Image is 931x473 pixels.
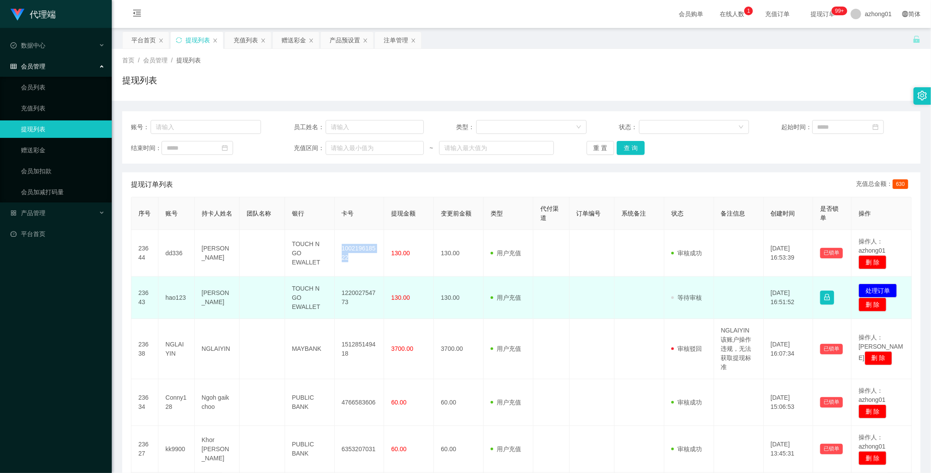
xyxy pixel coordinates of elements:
[30,0,56,28] h1: 代理端
[294,144,326,153] span: 充值区间：
[391,210,416,217] span: 提现金额
[342,210,354,217] span: 卡号
[902,11,908,17] i: 图标: global
[671,250,702,257] span: 审核成功
[491,210,503,217] span: 类型
[213,38,218,43] i: 图标: close
[434,230,484,277] td: 130.00
[859,451,886,465] button: 删 除
[859,404,886,418] button: 删 除
[294,123,326,132] span: 员工姓名：
[439,141,554,155] input: 请输入最大值为
[491,345,521,352] span: 用户充值
[576,124,581,130] i: 图标: down
[424,144,439,153] span: ~
[764,230,814,277] td: [DATE] 16:53:39
[715,11,749,17] span: 在线人数
[434,319,484,379] td: 3700.00
[764,277,814,319] td: [DATE] 16:51:52
[771,210,795,217] span: 创建时间
[859,298,886,312] button: 删 除
[151,120,261,134] input: 请输入
[222,145,228,151] i: 图标: calendar
[131,230,158,277] td: 23644
[234,32,258,48] div: 充值列表
[739,124,744,130] i: 图标: down
[363,38,368,43] i: 图标: close
[195,319,240,379] td: NGLAIYIN
[285,379,335,426] td: PUBLIC BANK
[434,379,484,426] td: 60.00
[893,179,908,189] span: 630
[782,123,812,132] span: 起始时间：
[138,57,140,64] span: /
[865,351,893,365] button: 删 除
[143,57,168,64] span: 会员管理
[335,426,385,473] td: 6353207031
[10,9,24,21] img: logo.9652507e.png
[10,63,17,69] i: 图标: table
[820,397,843,408] button: 已锁单
[10,63,45,70] span: 会员管理
[10,209,45,216] span: 产品管理
[195,277,240,319] td: [PERSON_NAME]
[195,230,240,277] td: [PERSON_NAME]
[195,426,240,473] td: Khor [PERSON_NAME]
[859,284,897,298] button: 处理订单
[335,379,385,426] td: 4766583606
[577,210,601,217] span: 订单编号
[391,250,410,257] span: 130.00
[131,144,161,153] span: 结束时间：
[820,248,843,258] button: 已锁单
[131,179,173,190] span: 提现订单列表
[714,319,764,379] td: NGLAIYIN 该账户操作违规，无法获取提现标准
[158,379,195,426] td: Conny128
[619,123,639,132] span: 状态：
[285,277,335,319] td: TOUCH N GO EWALLET
[384,32,408,48] div: 注单管理
[247,210,271,217] span: 团队名称
[158,38,164,43] i: 图标: close
[820,291,834,305] button: 图标: lock
[671,399,702,406] span: 审核成功
[131,123,151,132] span: 账号：
[158,277,195,319] td: hao123
[10,42,45,49] span: 数据中心
[21,183,105,201] a: 会员加减打码量
[158,426,195,473] td: kk9900
[671,210,684,217] span: 状态
[391,345,413,352] span: 3700.00
[873,124,879,130] i: 图标: calendar
[617,141,645,155] button: 查 询
[21,99,105,117] a: 充值列表
[131,32,156,48] div: 平台首页
[138,210,151,217] span: 序号
[131,277,158,319] td: 23643
[171,57,173,64] span: /
[292,210,304,217] span: 银行
[176,37,182,43] i: 图标: sync
[309,38,314,43] i: 图标: close
[671,345,702,352] span: 审核驳回
[540,205,559,221] span: 代付渠道
[859,334,903,362] span: 操作人：[PERSON_NAME]
[131,426,158,473] td: 23627
[820,444,843,454] button: 已锁单
[10,210,17,216] i: 图标: appstore-o
[326,120,424,134] input: 请输入
[859,434,886,450] span: 操作人：azhong01
[122,0,152,28] i: 图标: menu-fold
[859,238,886,254] span: 操作人：azhong01
[764,319,814,379] td: [DATE] 16:07:34
[122,74,157,87] h1: 提现列表
[285,230,335,277] td: TOUCH N GO EWALLET
[335,319,385,379] td: 151285149418
[622,210,646,217] span: 系统备注
[131,319,158,379] td: 23638
[122,57,134,64] span: 首页
[176,57,201,64] span: 提现列表
[391,399,406,406] span: 60.00
[491,294,521,301] span: 用户充值
[859,387,886,403] span: 操作人：azhong01
[10,10,56,17] a: 代理端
